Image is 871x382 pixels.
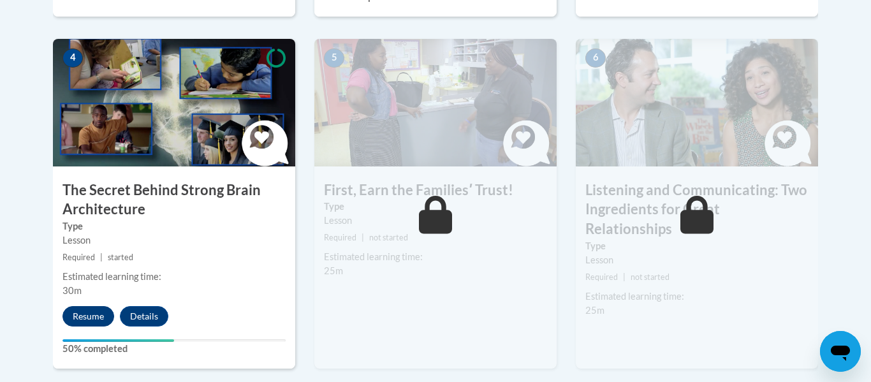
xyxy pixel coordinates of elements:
div: Lesson [62,233,286,247]
span: 30m [62,285,82,296]
span: | [100,253,103,262]
span: | [623,272,626,282]
span: 5 [324,48,344,68]
div: Lesson [585,253,809,267]
img: Course Image [576,39,818,166]
span: Required [324,233,356,242]
span: not started [369,233,408,242]
span: Required [585,272,618,282]
iframe: Button to launch messaging window [820,331,861,372]
label: 50% completed [62,342,286,356]
label: Type [324,200,547,214]
div: Your progress [62,339,174,342]
div: Estimated learning time: [324,250,547,264]
span: 25m [585,305,604,316]
span: Required [62,253,95,262]
span: not started [631,272,670,282]
span: started [108,253,133,262]
div: Lesson [324,214,547,228]
button: Resume [62,306,114,327]
span: 6 [585,48,606,68]
span: 4 [62,48,83,68]
h3: First, Earn the Familiesʹ Trust! [314,180,557,200]
h3: The Secret Behind Strong Brain Architecture [53,180,295,220]
span: 25m [324,265,343,276]
div: Estimated learning time: [585,290,809,304]
button: Details [120,306,168,327]
img: Course Image [314,39,557,166]
label: Type [585,239,809,253]
div: Estimated learning time: [62,270,286,284]
img: Course Image [53,39,295,166]
span: | [362,233,364,242]
h3: Listening and Communicating: Two Ingredients for Great Relationships [576,180,818,239]
label: Type [62,219,286,233]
